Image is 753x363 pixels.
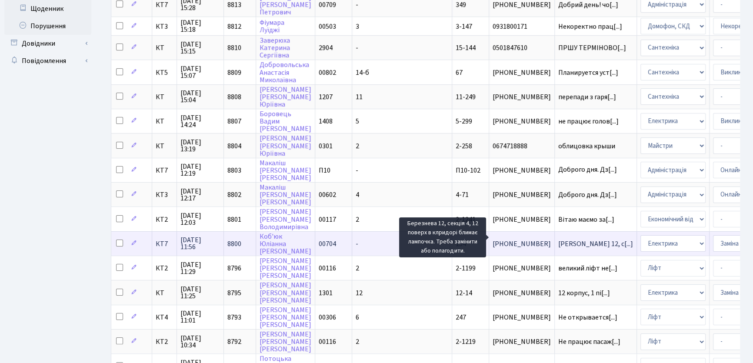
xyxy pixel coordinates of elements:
[456,263,476,273] span: 2-1199
[319,117,333,126] span: 1408
[493,93,551,100] span: [PHONE_NUMBER]
[319,215,336,224] span: 00117
[260,134,311,158] a: [PERSON_NAME][PERSON_NAME]Юріївна
[180,139,220,153] span: [DATE] 13:19
[456,141,472,151] span: 2-258
[558,263,617,273] span: великий ліфт не[...]
[227,166,241,175] span: 8803
[319,337,336,346] span: 00116
[558,165,617,174] span: Доброго дня. Дз[...]
[356,22,359,31] span: 3
[493,191,551,198] span: [PHONE_NUMBER]
[156,265,173,272] span: КТ2
[156,216,173,223] span: КТ2
[456,117,472,126] span: 5-299
[558,22,622,31] span: Некоректно прац[...]
[493,216,551,223] span: [PHONE_NUMBER]
[227,22,241,31] span: 8812
[319,288,333,298] span: 1301
[180,310,220,324] span: [DATE] 11:01
[493,265,551,272] span: [PHONE_NUMBER]
[227,215,241,224] span: 8801
[356,166,358,175] span: -
[356,190,359,200] span: 4
[319,239,336,249] span: 00704
[356,313,359,322] span: 6
[180,286,220,300] span: [DATE] 11:25
[180,41,220,55] span: [DATE] 15:15
[558,288,610,298] span: 12 корпус, 1 пі[...]
[260,183,311,207] a: Макаліш[PERSON_NAME][PERSON_NAME]
[180,90,220,103] span: [DATE] 15:04
[227,313,241,322] span: 8793
[180,19,220,33] span: [DATE] 15:18
[558,117,619,126] span: не працює голов[...]
[227,263,241,273] span: 8796
[319,22,336,31] span: 00503
[156,23,173,30] span: КТ3
[4,35,91,52] a: Довідники
[260,305,311,330] a: [PERSON_NAME][PERSON_NAME][PERSON_NAME]
[456,215,476,224] span: 2-1241
[493,143,551,150] span: 0674718888
[260,18,284,35] a: ФіумараЛуїджі
[180,114,220,128] span: [DATE] 14:24
[356,263,359,273] span: 2
[227,239,241,249] span: 8800
[227,117,241,126] span: 8807
[356,141,359,151] span: 2
[227,68,241,77] span: 8809
[356,43,358,53] span: -
[356,288,363,298] span: 12
[180,335,220,349] span: [DATE] 10:34
[156,93,173,100] span: КТ
[558,337,620,346] span: Не працює пасаж[...]
[319,141,333,151] span: 0301
[156,69,173,76] span: КТ5
[456,190,469,200] span: 4-71
[456,22,472,31] span: 3-147
[260,85,311,109] a: [PERSON_NAME][PERSON_NAME]Юріївна
[180,163,220,177] span: [DATE] 12:19
[456,313,466,322] span: 247
[356,68,369,77] span: 14-б
[493,290,551,296] span: [PHONE_NUMBER]
[260,109,311,133] a: БоровецьВадим[PERSON_NAME]
[227,288,241,298] span: 8795
[260,281,311,305] a: [PERSON_NAME][PERSON_NAME][PERSON_NAME]
[356,215,359,224] span: 2
[260,232,311,256] a: Коб'юкЮліанна[PERSON_NAME]
[180,236,220,250] span: [DATE] 11:56
[319,68,336,77] span: 00802
[558,190,617,200] span: Доброго дня. Дз[...]
[156,290,173,296] span: КТ
[399,217,486,257] div: Березнева 12, секція 4, 12 поверх в клридорі блимає лампочка. Треба замінити або полагодити.
[227,190,241,200] span: 8802
[558,313,617,322] span: Не открывается[...]
[558,43,626,53] span: ПРШУ ТЕРМІНОВО[...]
[156,191,173,198] span: КТ3
[558,215,614,224] span: Вітаю маємо за[...]
[493,118,551,125] span: [PHONE_NUMBER]
[260,158,311,183] a: Макаліш[PERSON_NAME][PERSON_NAME]
[493,240,551,247] span: [PHONE_NUMBER]
[156,240,173,247] span: КТ7
[260,207,311,232] a: [PERSON_NAME][PERSON_NAME]Володимирівна
[227,337,241,346] span: 8792
[156,167,173,174] span: КТ7
[319,313,336,322] span: 00306
[356,92,363,102] span: 11
[319,263,336,273] span: 00116
[156,1,173,8] span: КТ7
[493,23,551,30] span: 0931800171
[156,314,173,321] span: КТ4
[180,212,220,226] span: [DATE] 12:03
[493,69,551,76] span: [PHONE_NUMBER]
[356,117,359,126] span: 5
[558,239,633,249] span: [PERSON_NAME] 12, с[...]
[319,92,333,102] span: 1207
[558,143,633,150] span: облицовка крыши
[456,337,476,346] span: 2-1219
[456,92,476,102] span: 11-249
[260,36,290,60] a: ЗаверюхаКатеринаСергіївна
